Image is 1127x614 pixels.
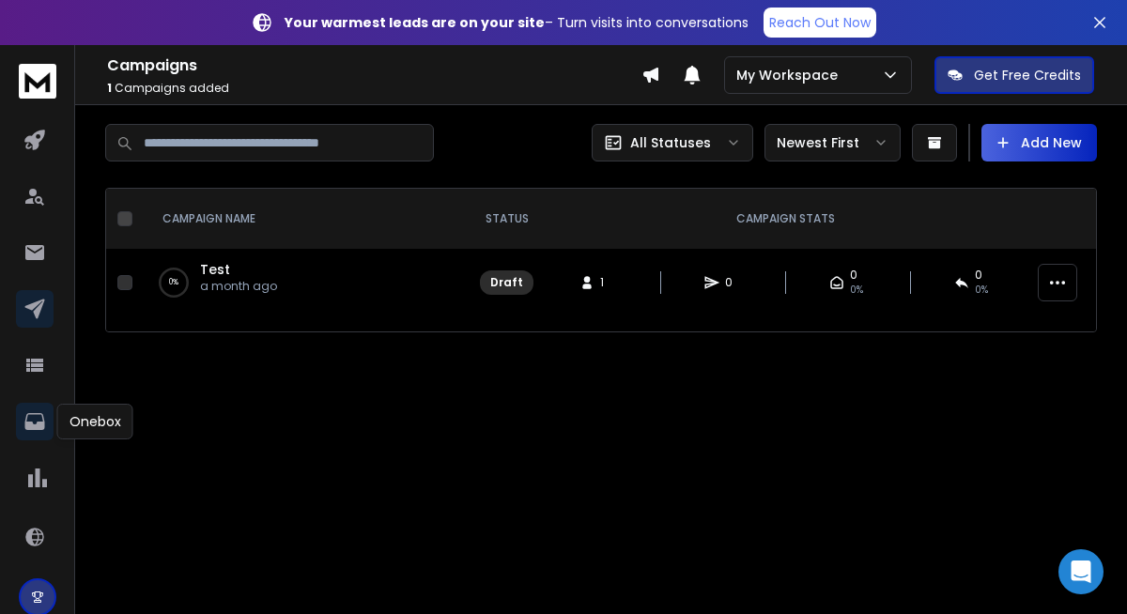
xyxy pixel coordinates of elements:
[850,268,857,283] span: 0
[200,279,277,294] p: a month ago
[769,13,871,32] p: Reach Out Now
[140,189,469,249] th: CAMPAIGN NAME
[200,260,230,279] a: Test
[169,273,178,292] p: 0 %
[764,8,876,38] a: Reach Out Now
[736,66,845,84] p: My Workspace
[725,275,744,290] span: 0
[975,283,988,298] span: 0%
[469,189,545,249] th: STATUS
[19,64,56,99] img: logo
[934,56,1094,94] button: Get Free Credits
[545,189,1027,249] th: CAMPAIGN STATS
[285,13,749,32] p: – Turn visits into conversations
[600,275,619,290] span: 1
[107,80,112,96] span: 1
[1058,549,1104,594] div: Open Intercom Messenger
[975,268,982,283] span: 0
[57,404,133,439] div: Onebox
[630,133,711,152] p: All Statuses
[490,275,523,290] div: Draft
[140,249,469,316] td: 0%Testa month ago
[981,124,1097,161] button: Add New
[107,54,641,77] h1: Campaigns
[974,66,1081,84] p: Get Free Credits
[285,13,545,32] strong: Your warmest leads are on your site
[764,124,901,161] button: Newest First
[107,81,641,96] p: Campaigns added
[850,283,863,298] span: 0%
